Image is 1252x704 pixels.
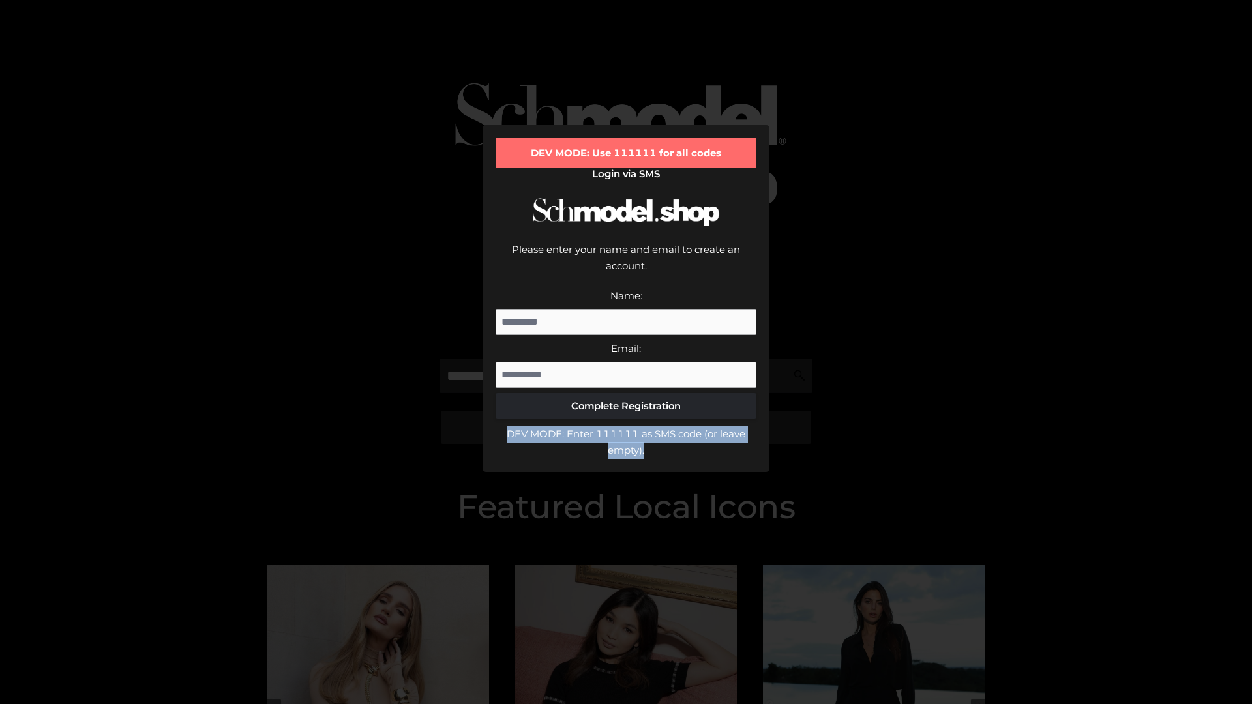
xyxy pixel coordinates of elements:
div: DEV MODE: Use 111111 for all codes [496,138,756,168]
div: Please enter your name and email to create an account. [496,241,756,287]
button: Complete Registration [496,393,756,419]
label: Name: [610,289,642,302]
div: DEV MODE: Enter 111111 as SMS code (or leave empty). [496,426,756,459]
label: Email: [611,342,641,355]
h2: Login via SMS [496,168,756,180]
img: Schmodel Logo [528,186,724,238]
